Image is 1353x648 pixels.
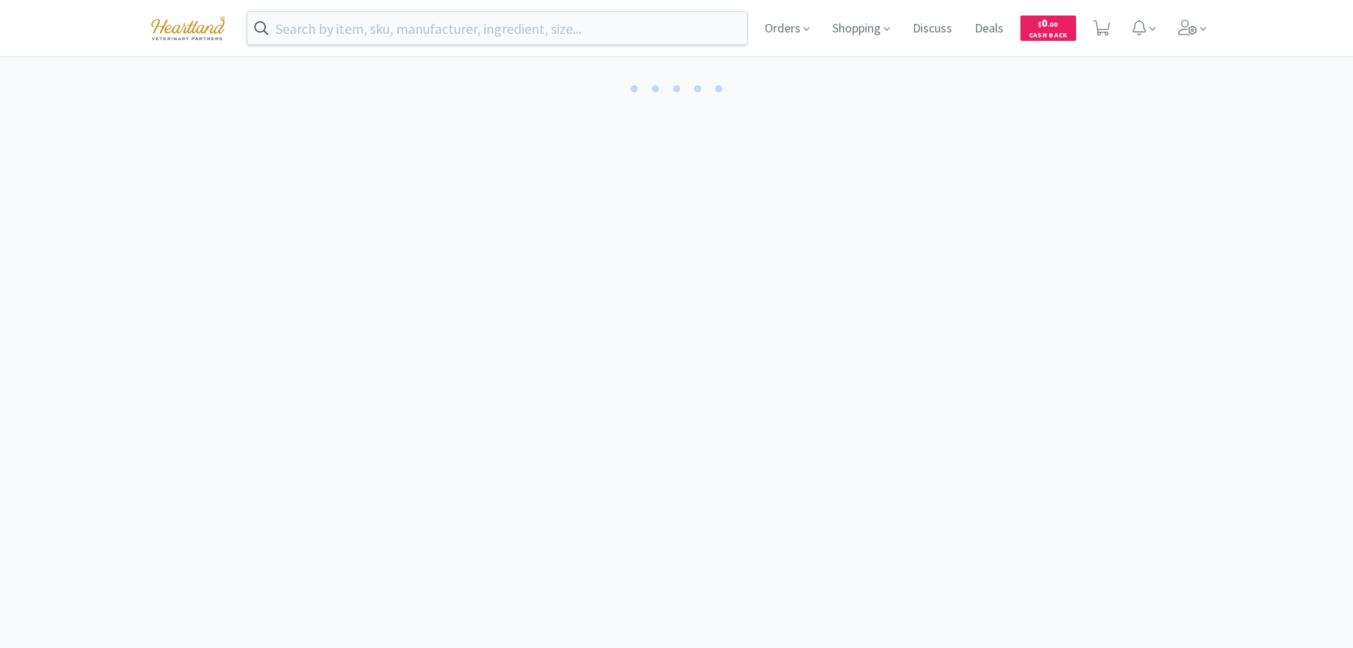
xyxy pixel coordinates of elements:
[969,23,1009,35] a: Deals
[1020,9,1076,47] a: $0.00Cash Back
[247,12,747,44] input: Search by item, sku, manufacturer, ingredient, size...
[1047,20,1058,29] span: . 00
[141,8,235,47] img: cad7bdf275c640399d9c6e0c56f98fd2_10.png
[1029,32,1068,41] span: Cash Back
[907,23,958,35] a: Discuss
[1038,20,1042,29] span: $
[1038,16,1058,30] span: 0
